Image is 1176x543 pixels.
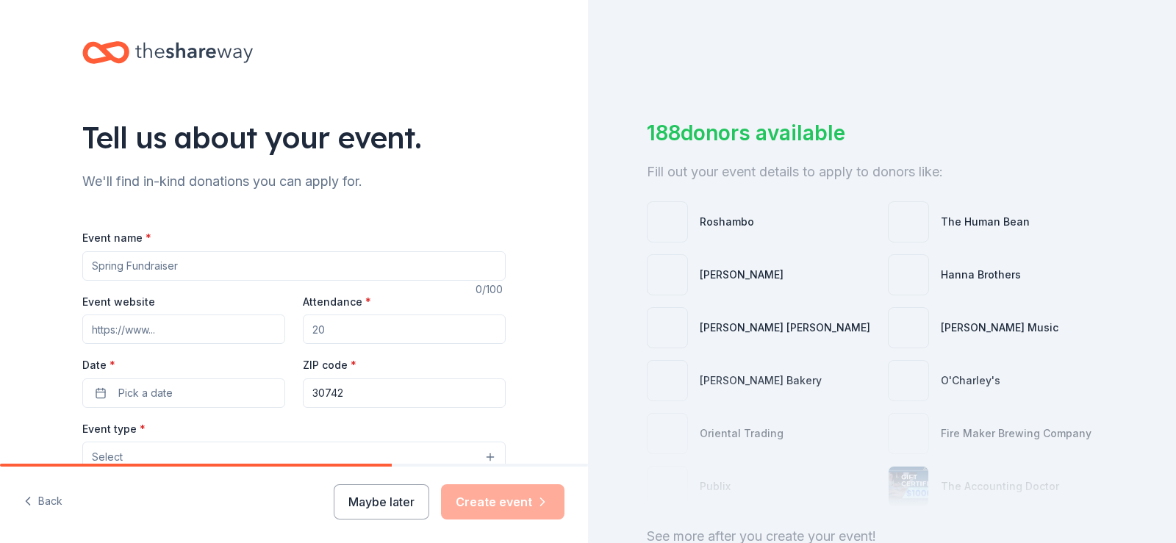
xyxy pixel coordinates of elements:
[82,117,506,158] div: Tell us about your event.
[648,308,687,348] img: photo for Harris Teeter
[82,358,285,373] label: Date
[941,319,1058,337] div: [PERSON_NAME] Music
[303,378,506,408] input: 12345 (U.S. only)
[303,314,506,344] input: 20
[118,384,173,402] span: Pick a date
[647,160,1117,184] div: Fill out your event details to apply to donors like:
[82,251,506,281] input: Spring Fundraiser
[24,486,62,517] button: Back
[700,213,754,231] div: Roshambo
[889,255,928,295] img: photo for Hanna Brothers
[82,231,151,245] label: Event name
[82,442,506,472] button: Select
[82,314,285,344] input: https://www...
[648,202,687,242] img: photo for Roshambo
[334,484,429,519] button: Maybe later
[648,255,687,295] img: photo for Matson
[82,295,155,309] label: Event website
[303,295,371,309] label: Attendance
[700,319,870,337] div: [PERSON_NAME] [PERSON_NAME]
[941,266,1021,284] div: Hanna Brothers
[889,202,928,242] img: photo for The Human Bean
[647,118,1117,148] div: 188 donors available
[82,170,506,193] div: We'll find in-kind donations you can apply for.
[303,358,356,373] label: ZIP code
[82,378,285,408] button: Pick a date
[92,448,123,466] span: Select
[889,308,928,348] img: photo for Alfred Music
[82,422,146,436] label: Event type
[476,281,506,298] div: 0 /100
[700,266,784,284] div: [PERSON_NAME]
[941,213,1030,231] div: The Human Bean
